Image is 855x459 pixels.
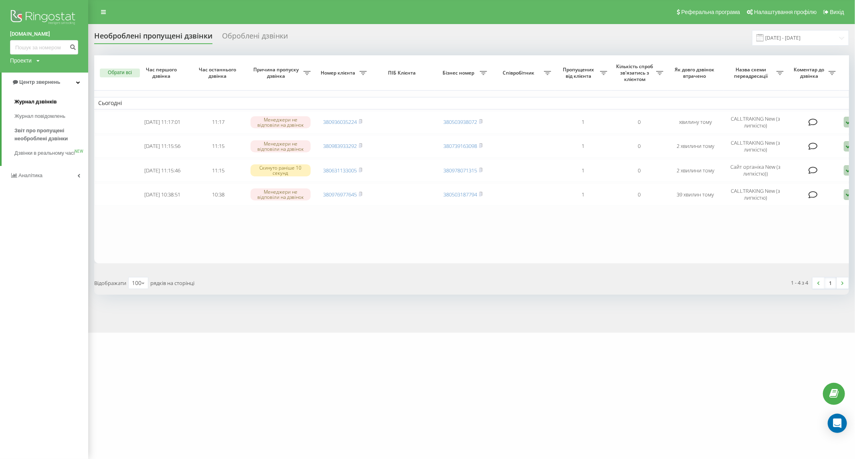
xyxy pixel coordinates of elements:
a: Дзвінки в реальному часіNEW [14,146,88,160]
span: Кількість спроб зв'язатись з клієнтом [615,63,656,82]
span: Час останнього дзвінка [197,67,240,79]
div: 1 - 4 з 4 [791,279,809,287]
td: CALLTRAKING New (з липкістю) [724,135,788,158]
td: 2 хвилини тому [667,135,724,158]
img: Ringostat logo [10,8,78,28]
span: Коментар до дзвінка [792,67,829,79]
div: Необроблені пропущені дзвінки [94,32,212,44]
span: Центр звернень [19,79,60,85]
td: 0 [611,135,667,158]
div: Менеджери не відповіли на дзвінок [251,188,311,200]
a: 380739163098 [443,142,477,150]
span: Журнал дзвінків [14,98,57,106]
td: [DATE] 10:38:51 [134,183,190,206]
span: Причина пропуску дзвінка [251,67,303,79]
td: хвилину тому [667,111,724,133]
td: 39 хвилин тому [667,183,724,206]
span: Журнал повідомлень [14,112,65,120]
td: 1 [555,111,611,133]
div: Менеджери не відповіли на дзвінок [251,116,311,128]
span: Аналiтика [18,172,42,178]
a: 380976977645 [323,191,357,198]
td: CALLTRAKING New (з липкістю) [724,183,788,206]
td: 11:15 [190,135,247,158]
div: Проекти [10,57,32,65]
a: 380936035224 [323,118,357,125]
div: Менеджери не відповіли на дзвінок [251,140,311,152]
td: [DATE] 11:15:46 [134,159,190,182]
a: Журнал повідомлень [14,109,88,123]
td: 0 [611,183,667,206]
span: Вихід [830,9,844,15]
a: [DOMAIN_NAME] [10,30,78,38]
a: 380503187794 [443,191,477,198]
span: Бізнес номер [439,70,480,76]
a: 380503938072 [443,118,477,125]
a: Звіт про пропущені необроблені дзвінки [14,123,88,146]
a: 380983933292 [323,142,357,150]
a: Центр звернень [2,73,88,92]
span: Назва схеми переадресації [728,67,776,79]
td: CALLTRAKING New (з липкістю) [724,111,788,133]
div: 100 [132,279,141,287]
span: Співробітник [495,70,544,76]
td: 1 [555,135,611,158]
td: [DATE] 11:15:56 [134,135,190,158]
span: рядків на сторінці [150,279,194,287]
span: Номер клієнта [319,70,360,76]
span: Як довго дзвінок втрачено [674,67,717,79]
span: Відображати [94,279,126,287]
a: Журнал дзвінків [14,95,88,109]
span: Пропущених від клієнта [559,67,600,79]
td: Сайт органіка New (з липкістю)) [724,159,788,182]
td: 1 [555,183,611,206]
a: 1 [825,277,837,289]
span: Реферальна програма [681,9,740,15]
span: Час першого дзвінка [141,67,184,79]
td: 0 [611,159,667,182]
td: 10:38 [190,183,247,206]
div: Оброблені дзвінки [222,32,288,44]
span: Дзвінки в реальному часі [14,149,75,157]
span: Налаштування профілю [754,9,817,15]
td: 11:17 [190,111,247,133]
input: Пошук за номером [10,40,78,55]
td: 2 хвилини тому [667,159,724,182]
a: 380631133005 [323,167,357,174]
div: Скинуто раніше 10 секунд [251,164,311,176]
td: 0 [611,111,667,133]
div: Open Intercom Messenger [828,414,847,433]
button: Обрати всі [100,69,140,77]
a: 380978071315 [443,167,477,174]
td: [DATE] 11:17:01 [134,111,190,133]
span: Звіт про пропущені необроблені дзвінки [14,127,84,143]
td: 1 [555,159,611,182]
td: 11:15 [190,159,247,182]
span: ПІБ Клієнта [378,70,428,76]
